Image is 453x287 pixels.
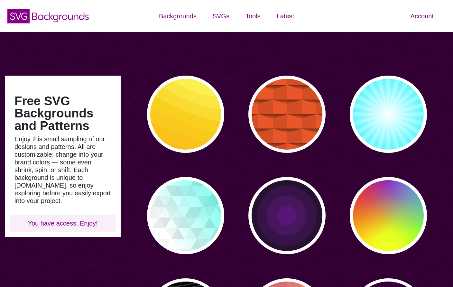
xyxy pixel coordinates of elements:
[269,6,302,26] a: Latest
[147,76,224,153] button: Layers of light yellow fading into a darker yellow background thumb
[151,6,205,26] a: Backgrounds
[205,6,237,26] a: SVGs
[14,219,111,227] p: You have access. Enjoy!
[147,177,224,254] button: repeating triangle pattern over sky blue gradient
[350,76,427,153] button: Winter sky blue sunburst background vector
[14,95,111,132] h1: Free SVG Backgrounds and Patterns
[350,177,427,254] button: rainbow conic mesh gradient background
[248,177,326,254] button: purple target circles
[402,6,442,26] a: Account
[237,6,269,26] a: Tools
[14,135,111,205] p: Enjoy this small sampling of our designs and patterns. All are customizable: change into your bra...
[248,76,326,153] button: orange repeating pattern of alternating raised tiles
